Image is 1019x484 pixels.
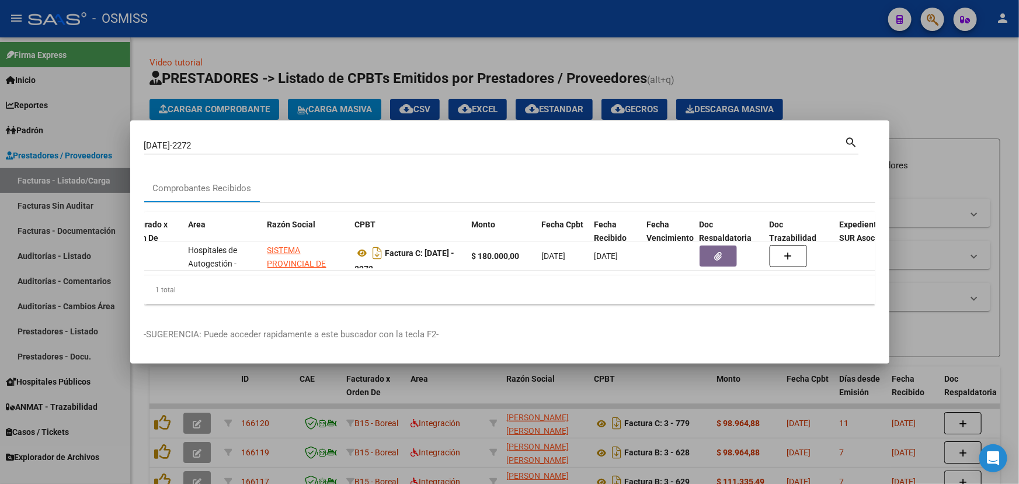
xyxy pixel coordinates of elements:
[144,275,875,305] div: 1 total
[355,248,455,274] strong: Factura C: [DATE] - 2272
[188,220,206,229] span: Area
[694,212,764,264] datatable-header-cell: Doc Respaldatoria
[594,251,618,261] span: [DATE]
[642,212,694,264] datatable-header-cell: Fecha Vencimiento
[471,220,495,229] span: Monto
[542,251,566,261] span: [DATE]
[189,246,238,282] span: Hospitales de Autogestión - Afiliaciones
[594,220,627,243] span: Fecha Recibido
[267,220,315,229] span: Razón Social
[119,212,183,264] datatable-header-cell: Facturado x Orden De
[370,244,385,262] i: Descargar documento
[541,220,583,229] span: Fecha Cpbt
[646,220,694,243] span: Fecha Vencimiento
[834,212,899,264] datatable-header-cell: Expediente SUR Asociado
[153,182,252,195] div: Comprobantes Recibidos
[124,220,168,243] span: Facturado x Orden De
[350,212,467,264] datatable-header-cell: CPBT
[267,246,326,282] span: SISTEMA PROVINCIAL DE SALUD
[764,212,834,264] datatable-header-cell: Doc Trazabilidad
[845,134,858,148] mat-icon: search
[769,220,816,243] span: Doc Trazabilidad
[699,220,752,243] span: Doc Respaldatoria
[979,444,1007,472] div: Open Intercom Messenger
[144,328,875,341] p: -SUGERENCIA: Puede acceder rapidamente a este buscador con la tecla F2-
[467,212,537,264] datatable-header-cell: Monto
[537,212,589,264] datatable-header-cell: Fecha Cpbt
[354,220,375,229] span: CPBT
[839,220,891,243] span: Expediente SUR Asociado
[589,212,642,264] datatable-header-cell: Fecha Recibido
[472,251,520,261] strong: $ 180.000,00
[262,212,350,264] datatable-header-cell: Razón Social
[267,244,346,268] div: 30691822849
[183,212,262,264] datatable-header-cell: Area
